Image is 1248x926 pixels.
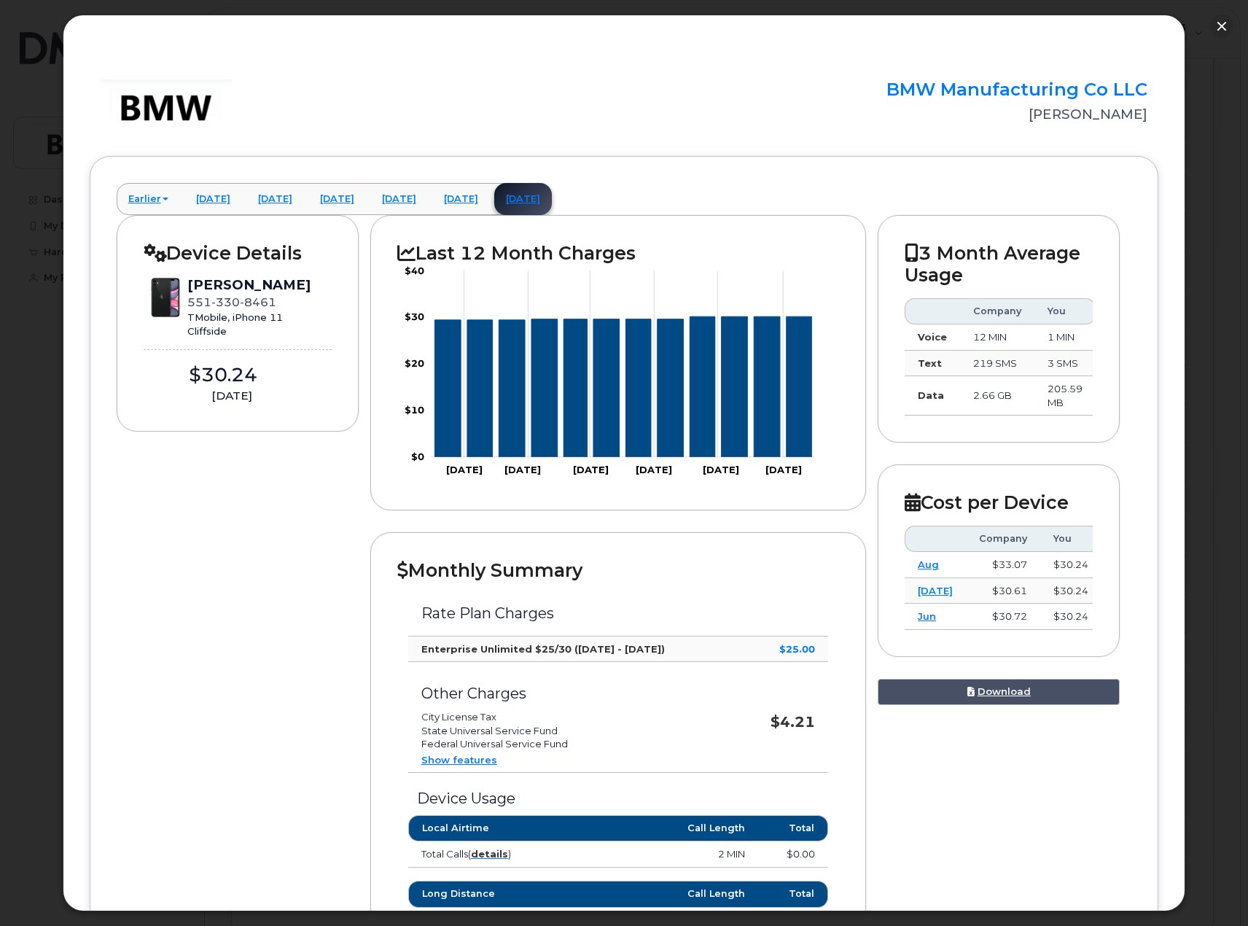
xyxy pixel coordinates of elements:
span: 551 [187,295,276,309]
h2: Device Details [144,242,332,264]
tspan: $0 [411,451,424,462]
tspan: [DATE] [766,464,803,475]
g: Series [435,317,812,458]
td: 3 SMS [1034,351,1096,377]
th: Call Length [583,881,758,907]
tspan: $10 [405,404,424,416]
div: [PERSON_NAME] [813,105,1147,124]
iframe: Messenger Launcher [1185,863,1237,915]
td: 2 MIN [583,841,758,868]
a: details [471,848,508,860]
th: Long Distance [408,881,583,907]
h2: 3 Month Average Usage [905,242,1093,287]
th: Total [758,881,828,907]
a: [DATE] [370,183,428,215]
a: Jun [918,610,936,622]
tspan: $20 [405,358,424,370]
tspan: [DATE] [573,464,609,475]
td: $30.24 [1040,552,1101,578]
tspan: [DATE] [636,464,673,475]
td: 1 MIN [1034,324,1096,351]
g: Chart [405,265,815,475]
strong: $25.00 [779,643,815,655]
td: 205.59 MB [1034,376,1096,416]
td: 12 MIN [960,324,1034,351]
td: 2.66 GB [960,376,1034,416]
td: $30.72 [966,604,1040,630]
th: Company [966,526,1040,552]
h2: Monthly Summary [397,559,839,581]
td: $33.07 [966,552,1040,578]
a: [DATE] [918,585,953,596]
strong: $4.21 [771,713,815,731]
td: $30.61 [966,578,1040,604]
th: Total [758,815,828,841]
td: $30.24 [1040,604,1101,630]
th: You [1040,526,1101,552]
h3: Other Charges [421,685,728,701]
h3: Rate Plan Charges [421,605,815,621]
tspan: [DATE] [703,464,739,475]
a: Aug [918,559,939,570]
strong: Voice [918,331,947,343]
a: Download [878,679,1120,706]
span: 8461 [240,295,276,309]
tspan: $30 [405,311,424,323]
th: Local Airtime [408,815,583,841]
a: [DATE] [432,183,490,215]
h2: Last 12 Month Charges [397,242,839,264]
strong: Data [918,389,944,401]
tspan: [DATE] [446,464,483,475]
h2: BMW Manufacturing Co LLC [813,79,1147,99]
a: Show features [421,754,497,766]
a: [DATE] [494,183,552,215]
li: State Universal Service Fund [421,724,728,738]
th: Company [960,298,1034,324]
h2: Cost per Device [905,491,1093,513]
a: [DATE] [246,183,304,215]
tspan: $40 [405,265,424,276]
td: $0.00 [758,841,828,868]
li: Federal Universal Service Fund [421,737,728,751]
h3: Device Usage [408,790,828,806]
th: You [1034,298,1096,324]
div: [DATE] [144,388,320,404]
td: 219 SMS [960,351,1034,377]
strong: Enterprise Unlimited $25/30 ([DATE] - [DATE]) [421,643,665,655]
th: Call Length [583,815,758,841]
tspan: [DATE] [504,464,541,475]
div: [PERSON_NAME] [187,276,311,295]
div: TMobile, iPhone 11 Cliffside [187,311,311,338]
li: City License Tax [421,710,728,724]
td: $30.24 [1040,578,1101,604]
span: ( ) [468,848,511,860]
div: $30.24 [144,362,303,389]
td: Total Calls [408,841,583,868]
strong: Text [918,357,942,369]
a: [DATE] [308,183,366,215]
